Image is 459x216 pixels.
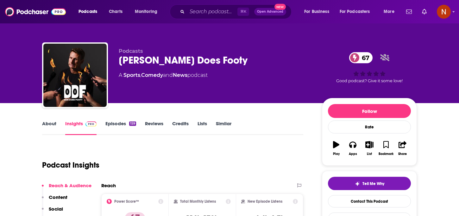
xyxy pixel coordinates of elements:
h2: Power Score™ [114,199,139,204]
button: tell me why sparkleTell Me Why [328,177,411,190]
h2: New Episode Listens [248,199,282,204]
img: User Profile [437,5,451,19]
div: 67Good podcast? Give it some love! [322,48,417,87]
button: Bookmark [378,137,394,160]
button: Reach & Audience [42,182,91,194]
span: Podcasts [119,48,143,54]
a: Charts [105,7,126,17]
a: Contact This Podcast [328,195,411,207]
span: , [140,72,141,78]
a: Show notifications dropdown [419,6,429,17]
div: Play [333,152,340,156]
div: Rate [328,120,411,133]
span: Tell Me Why [362,181,384,186]
a: Sports [123,72,140,78]
button: List [361,137,378,160]
input: Search podcasts, credits, & more... [187,7,237,17]
a: Credits [172,120,189,135]
button: Open AdvancedNew [254,8,286,15]
p: Reach & Audience [49,182,91,188]
a: Episodes159 [105,120,136,135]
span: More [384,7,394,16]
span: Podcasts [79,7,97,16]
button: open menu [130,7,166,17]
button: open menu [379,7,402,17]
div: Apps [349,152,357,156]
a: Reviews [145,120,163,135]
a: About [42,120,56,135]
span: Charts [109,7,123,16]
button: Show profile menu [437,5,451,19]
div: 159 [129,121,136,126]
a: Show notifications dropdown [404,6,414,17]
span: Open Advanced [257,10,283,13]
button: open menu [74,7,105,17]
a: News [173,72,187,78]
span: 67 [355,52,373,63]
a: 67 [349,52,373,63]
h2: Reach [101,182,116,188]
span: Monitoring [135,7,157,16]
span: For Business [304,7,329,16]
div: A podcast [119,71,208,79]
span: ⌘ K [237,8,249,16]
a: Comedy [141,72,163,78]
div: Search podcasts, credits, & more... [176,4,298,19]
img: tell me why sparkle [355,181,360,186]
a: Similar [216,120,231,135]
img: Podchaser Pro [85,121,97,127]
button: open menu [336,7,379,17]
p: Content [49,194,67,200]
button: Play [328,137,344,160]
button: Share [394,137,411,160]
span: Logged in as AdelNBM [437,5,451,19]
h1: Podcast Insights [42,160,99,170]
span: New [274,4,286,10]
div: List [367,152,372,156]
img: Podchaser - Follow, Share and Rate Podcasts [5,6,66,18]
button: Content [42,194,67,206]
button: Apps [344,137,361,160]
a: InsightsPodchaser Pro [65,120,97,135]
p: Social [49,206,63,212]
span: For Podcasters [340,7,370,16]
h2: Total Monthly Listens [180,199,216,204]
button: open menu [300,7,337,17]
span: Good podcast? Give it some love! [336,78,403,83]
span: and [163,72,173,78]
div: Bookmark [379,152,393,156]
div: Share [398,152,407,156]
button: Follow [328,104,411,118]
img: Dan Does Footy [43,44,107,107]
a: Lists [198,120,207,135]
